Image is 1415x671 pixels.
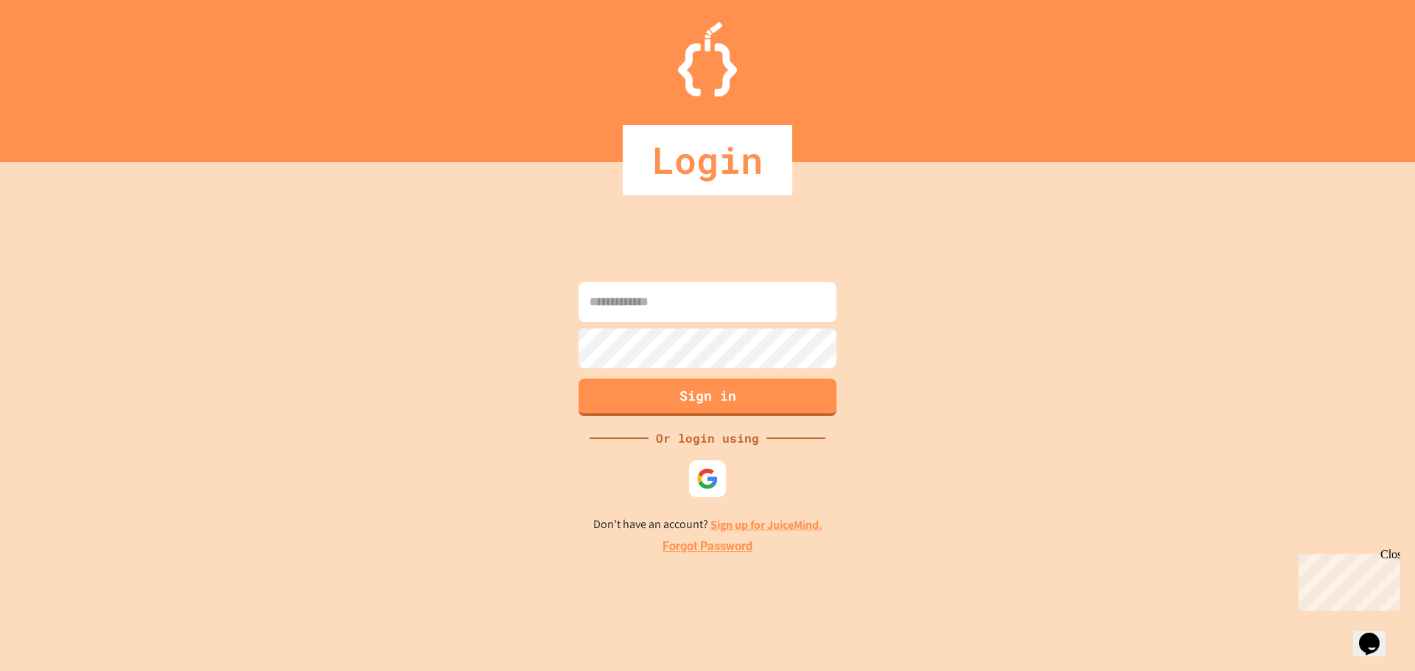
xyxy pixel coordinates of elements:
[6,6,102,94] div: Chat with us now!Close
[696,468,719,490] img: google-icon.svg
[1353,612,1400,656] iframe: chat widget
[579,379,836,416] button: Sign in
[593,516,822,534] p: Don't have an account?
[710,517,822,533] a: Sign up for JuiceMind.
[1293,548,1400,611] iframe: chat widget
[663,538,752,555] a: Forgot Password
[649,429,766,447] div: Or login using
[623,125,792,195] div: Login
[678,22,737,96] img: Logo.svg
